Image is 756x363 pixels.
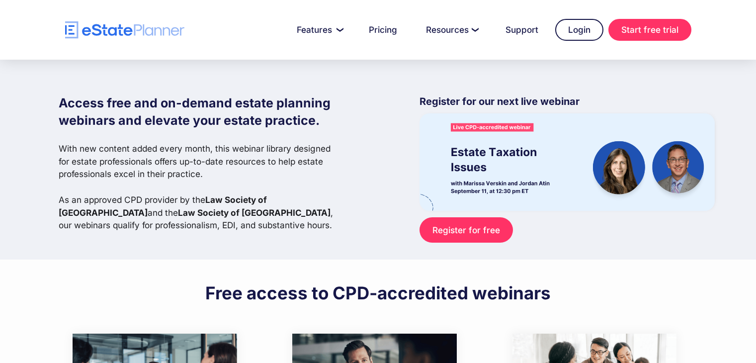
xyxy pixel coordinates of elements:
p: With new content added every month, this webinar library designed for estate professionals offers... [59,142,341,232]
a: Login [555,19,603,41]
a: Features [285,20,352,40]
img: eState Academy webinar [420,113,715,210]
a: Support [494,20,550,40]
a: Register for free [420,217,512,243]
strong: Law Society of [GEOGRAPHIC_DATA] [178,207,331,218]
p: Register for our next live webinar [420,94,715,113]
a: home [65,21,184,39]
a: Start free trial [608,19,691,41]
h2: Free access to CPD-accredited webinars [205,282,551,304]
a: Pricing [357,20,409,40]
a: Resources [414,20,489,40]
h1: Access free and on-demand estate planning webinars and elevate your estate practice. [59,94,341,129]
strong: Law Society of [GEOGRAPHIC_DATA] [59,194,267,218]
